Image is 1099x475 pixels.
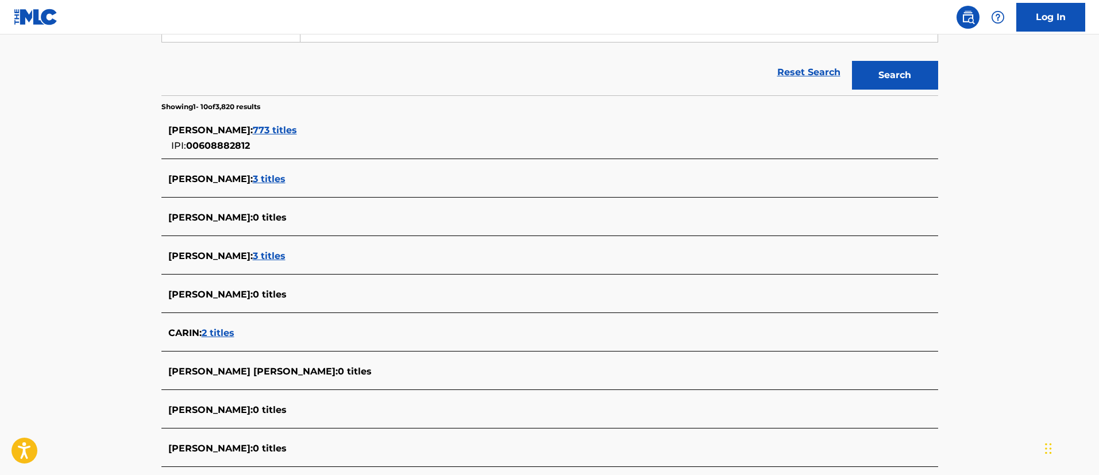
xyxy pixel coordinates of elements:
[161,14,938,95] form: Search Form
[168,212,253,223] span: [PERSON_NAME] :
[957,6,980,29] a: Public Search
[253,250,286,261] span: 3 titles
[253,173,286,184] span: 3 titles
[168,366,338,377] span: [PERSON_NAME] [PERSON_NAME] :
[1016,3,1085,32] a: Log In
[168,125,253,136] span: [PERSON_NAME] :
[168,404,253,415] span: [PERSON_NAME] :
[168,289,253,300] span: [PERSON_NAME] :
[14,9,58,25] img: MLC Logo
[168,173,253,184] span: [PERSON_NAME] :
[961,10,975,24] img: search
[253,125,297,136] span: 773 titles
[168,443,253,454] span: [PERSON_NAME] :
[852,61,938,90] button: Search
[1045,431,1052,466] div: Drag
[171,140,186,151] span: IPI:
[253,212,287,223] span: 0 titles
[986,6,1009,29] div: Help
[186,140,250,151] span: 00608882812
[161,102,260,112] p: Showing 1 - 10 of 3,820 results
[991,10,1005,24] img: help
[168,327,202,338] span: CARIN :
[168,250,253,261] span: [PERSON_NAME] :
[772,60,846,85] a: Reset Search
[253,289,287,300] span: 0 titles
[1042,420,1099,475] iframe: Chat Widget
[253,443,287,454] span: 0 titles
[202,327,234,338] span: 2 titles
[338,366,372,377] span: 0 titles
[253,404,287,415] span: 0 titles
